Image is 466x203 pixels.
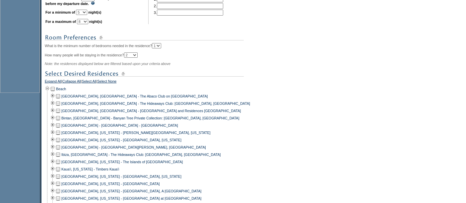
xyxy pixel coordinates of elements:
div: | | | [45,79,255,85]
a: [GEOGRAPHIC_DATA], [US_STATE] - The Islands of [GEOGRAPHIC_DATA] [61,160,183,164]
a: [GEOGRAPHIC_DATA], [US_STATE] - [GEOGRAPHIC_DATA] [61,182,160,186]
a: Select None [97,79,116,85]
b: night(s) [88,10,101,14]
b: For a minimum of [45,10,75,14]
td: 2. [154,3,223,9]
a: Beach [56,87,66,91]
img: questionMark_lightBlue.gif [91,1,95,5]
a: Kaua'i, [US_STATE] - Timbers Kaua'i [61,167,119,171]
a: [GEOGRAPHIC_DATA], [US_STATE] - [GEOGRAPHIC_DATA], A [GEOGRAPHIC_DATA] [61,189,201,193]
a: [GEOGRAPHIC_DATA] - [GEOGRAPHIC_DATA] - [GEOGRAPHIC_DATA] [61,123,178,127]
img: subTtlRoomPreferences.gif [45,34,244,42]
a: Collapse All [62,79,81,85]
a: Ibiza, [GEOGRAPHIC_DATA] - The Hideaways Club: [GEOGRAPHIC_DATA], [GEOGRAPHIC_DATA] [61,153,221,157]
a: [GEOGRAPHIC_DATA], [US_STATE] - [GEOGRAPHIC_DATA], [US_STATE] [61,174,181,178]
b: For a maximum of [45,20,76,24]
a: [GEOGRAPHIC_DATA], [US_STATE] - [GEOGRAPHIC_DATA], [US_STATE] [61,138,181,142]
b: night(s) [89,20,102,24]
a: [GEOGRAPHIC_DATA] - [GEOGRAPHIC_DATA][PERSON_NAME], [GEOGRAPHIC_DATA] [61,145,206,149]
a: [GEOGRAPHIC_DATA], [US_STATE] - [PERSON_NAME][GEOGRAPHIC_DATA], [US_STATE] [61,131,211,135]
a: Expand All [45,79,61,85]
a: Bintan, [GEOGRAPHIC_DATA] - Banyan Tree Private Collection: [GEOGRAPHIC_DATA], [GEOGRAPHIC_DATA] [61,116,239,120]
a: Select All [82,79,97,85]
span: Note: the residences displayed below are filtered based upon your criteria above [45,62,170,66]
td: 3. [154,10,223,16]
a: [GEOGRAPHIC_DATA], [US_STATE] - [GEOGRAPHIC_DATA] at [GEOGRAPHIC_DATA] [61,196,201,200]
a: [GEOGRAPHIC_DATA], [GEOGRAPHIC_DATA] - The Hideaways Club: [GEOGRAPHIC_DATA], [GEOGRAPHIC_DATA] [61,101,250,105]
a: [GEOGRAPHIC_DATA], [GEOGRAPHIC_DATA] - [GEOGRAPHIC_DATA] and Residences [GEOGRAPHIC_DATA] [61,109,241,113]
a: [GEOGRAPHIC_DATA], [GEOGRAPHIC_DATA] - The Abaco Club on [GEOGRAPHIC_DATA] [61,94,208,98]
